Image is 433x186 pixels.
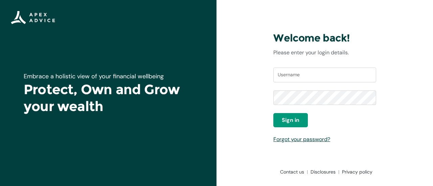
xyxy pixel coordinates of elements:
[11,11,55,24] img: Apex Advice Group
[273,32,376,45] h3: Welcome back!
[24,81,193,115] h1: Protect, Own and Grow your wealth
[282,116,299,124] span: Sign in
[273,113,308,127] button: Sign in
[339,168,372,175] a: Privacy policy
[273,68,376,82] input: Username
[24,72,164,80] span: Embrace a holistic view of your financial wellbeing
[308,168,339,175] a: Disclosures
[277,168,308,175] a: Contact us
[273,49,376,57] p: Please enter your login details.
[273,136,330,143] a: Forgot your password?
